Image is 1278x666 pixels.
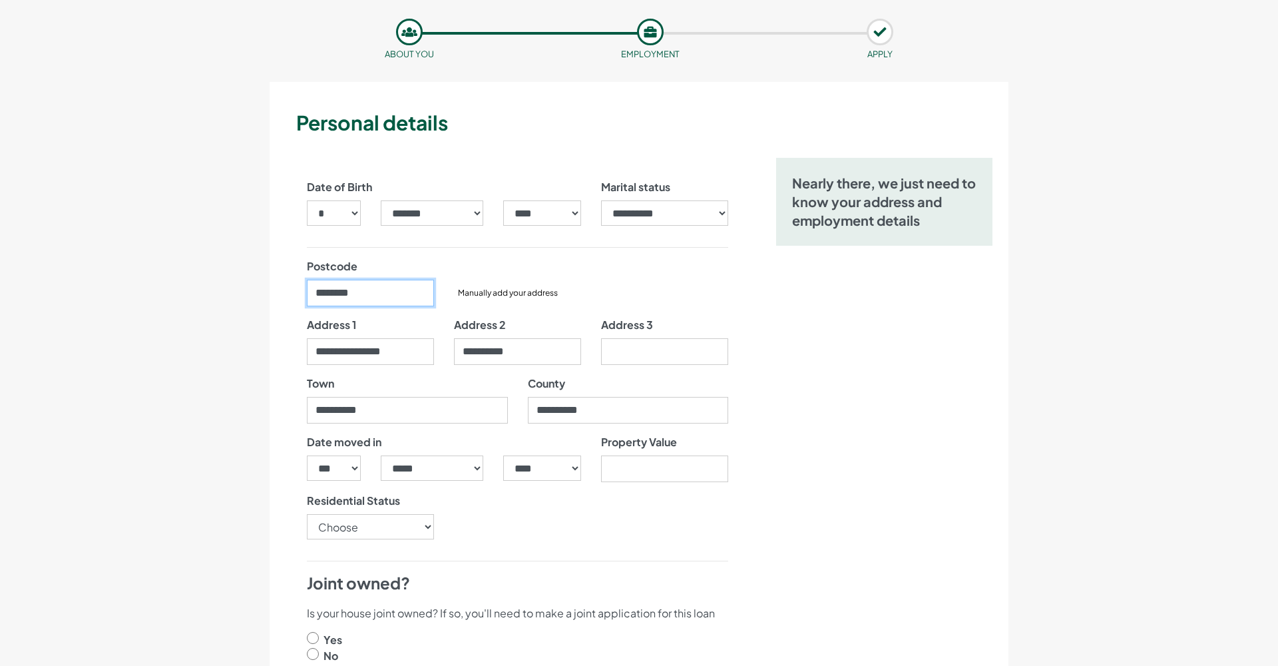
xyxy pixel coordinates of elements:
h3: Personal details [296,109,1003,137]
h4: Joint owned? [307,572,728,595]
h5: Nearly there, we just need to know your address and employment details [792,174,976,230]
label: Town [307,376,334,392]
button: Manually add your address [454,286,562,300]
small: APPLY [867,49,893,59]
label: Date moved in [307,434,381,450]
label: Residential Status [307,493,400,509]
label: No [323,648,338,664]
small: About you [385,49,434,59]
p: Is your house joint owned? If so, you'll need to make a joint application for this loan [307,605,728,621]
small: Employment [621,49,680,59]
label: Date of Birth [307,179,372,195]
label: Postcode [307,258,357,274]
label: Address 2 [454,317,506,333]
label: Address 1 [307,317,356,333]
label: County [528,376,565,392]
label: Yes [323,632,342,648]
label: Address 3 [601,317,653,333]
label: Property Value [601,434,677,450]
label: Marital status [601,179,670,195]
